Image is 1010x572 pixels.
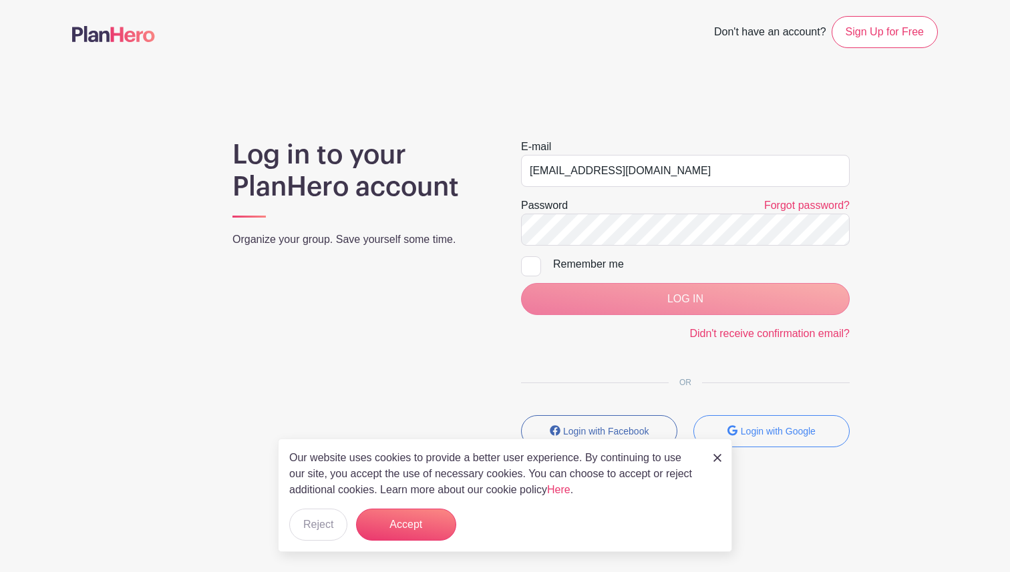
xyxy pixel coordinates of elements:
span: OR [669,378,702,387]
span: Don't have an account? [714,19,826,48]
button: Accept [356,509,456,541]
a: Forgot password? [764,200,850,211]
a: Didn't receive confirmation email? [689,328,850,339]
button: Reject [289,509,347,541]
label: E-mail [521,139,551,155]
h1: Log in to your PlanHero account [232,139,489,203]
a: Here [547,484,570,495]
img: close_button-5f87c8562297e5c2d7936805f587ecaba9071eb48480494691a3f1689db116b3.svg [713,454,721,462]
label: Password [521,198,568,214]
button: Login with Google [693,415,850,447]
button: Login with Facebook [521,415,677,447]
input: e.g. julie@eventco.com [521,155,850,187]
small: Login with Facebook [563,426,649,437]
img: logo-507f7623f17ff9eddc593b1ce0a138ce2505c220e1c5a4e2b4648c50719b7d32.svg [72,26,155,42]
a: Sign Up for Free [832,16,938,48]
small: Login with Google [741,426,816,437]
p: Organize your group. Save yourself some time. [232,232,489,248]
div: Remember me [553,256,850,272]
p: Our website uses cookies to provide a better user experience. By continuing to use our site, you ... [289,450,699,498]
